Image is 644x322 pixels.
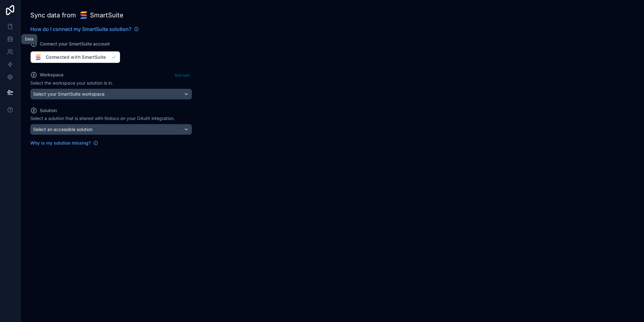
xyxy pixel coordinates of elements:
div: Data [25,37,33,42]
p: Select the workspace your solution is in. [30,80,192,86]
span: Select your SmartSuite workspace [33,91,104,97]
span: Why is my solution missing? [30,140,91,146]
a: Why is my solution missing? [30,140,98,146]
button: Select your SmartSuite workspace [30,89,192,99]
p: Select a solution that is shared with Noloco on your OAuth integration. [30,115,192,122]
button: Select an accessible solution [30,124,192,135]
span: Solution [40,107,57,114]
img: SmartSuite logo [79,10,89,20]
span: SmartSuite [90,11,123,20]
a: How do I connect my SmartSuite solution? [30,25,139,33]
span: Sync data from [30,11,76,20]
span: Connect your SmartSuite account [40,41,110,47]
span: How do I connect my SmartSuite solution? [30,25,131,33]
span: Select an accessible solution [33,127,92,132]
span: Workspace [40,72,63,78]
